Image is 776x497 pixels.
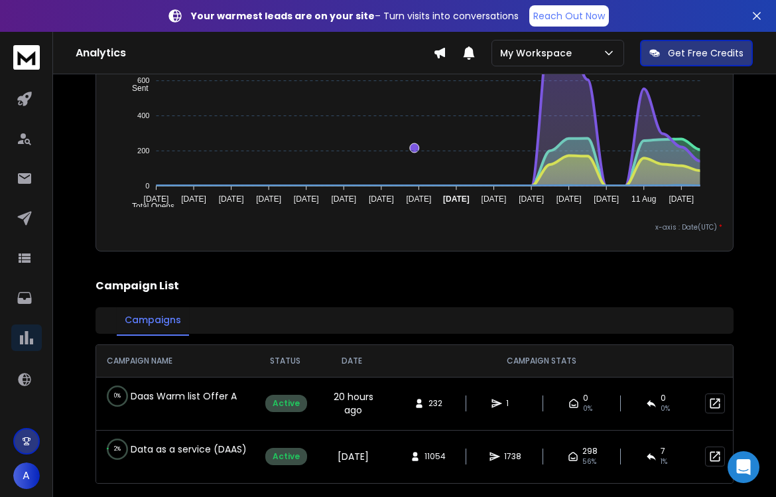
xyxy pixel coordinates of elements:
[191,9,519,23] p: – Turn visits into conversations
[504,451,521,462] span: 1738
[114,390,121,403] p: 0 %
[255,345,315,377] th: STATUS
[529,5,609,27] a: Reach Out Now
[114,443,121,456] p: 2 %
[582,457,596,467] span: 56 %
[519,194,544,204] tspan: [DATE]
[137,76,149,84] tspan: 600
[389,345,694,377] th: CAMPAIGN STATS
[315,377,389,430] td: 20 hours ago
[582,446,598,457] span: 298
[191,9,375,23] strong: Your warmest leads are on your site
[728,451,759,483] div: Open Intercom Messenger
[443,194,470,204] tspan: [DATE]
[13,462,40,489] button: A
[594,194,619,204] tspan: [DATE]
[96,378,255,415] td: Daas Warm list Offer A
[96,278,734,294] h2: Campaign List
[506,398,519,409] span: 1
[265,448,307,465] div: Active
[424,451,446,462] span: 11054
[122,202,174,211] span: Total Opens
[137,111,149,119] tspan: 400
[219,194,244,204] tspan: [DATE]
[256,194,281,204] tspan: [DATE]
[583,393,588,403] span: 0
[13,45,40,70] img: logo
[369,194,394,204] tspan: [DATE]
[482,194,507,204] tspan: [DATE]
[661,393,666,403] span: 0
[661,457,667,467] span: 1 %
[294,194,319,204] tspan: [DATE]
[122,84,149,93] span: Sent
[181,194,206,204] tspan: [DATE]
[265,395,307,412] div: Active
[117,305,189,336] button: Campaigns
[556,194,582,204] tspan: [DATE]
[640,40,753,66] button: Get Free Credits
[144,194,169,204] tspan: [DATE]
[428,398,442,409] span: 232
[332,194,357,204] tspan: [DATE]
[583,403,592,414] span: 0 %
[146,182,150,190] tspan: 0
[669,194,694,204] tspan: [DATE]
[661,403,670,414] span: 0 %
[631,194,656,204] tspan: 11 Aug
[96,345,255,377] th: CAMPAIGN NAME
[137,147,149,155] tspan: 200
[76,45,433,61] h1: Analytics
[96,431,255,468] td: Data as a service (DAAS)
[315,430,389,483] td: [DATE]
[315,345,389,377] th: DATE
[407,194,432,204] tspan: [DATE]
[500,46,577,60] p: My Workspace
[661,446,665,457] span: 7
[533,9,605,23] p: Reach Out Now
[668,46,744,60] p: Get Free Credits
[107,222,722,232] p: x-axis : Date(UTC)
